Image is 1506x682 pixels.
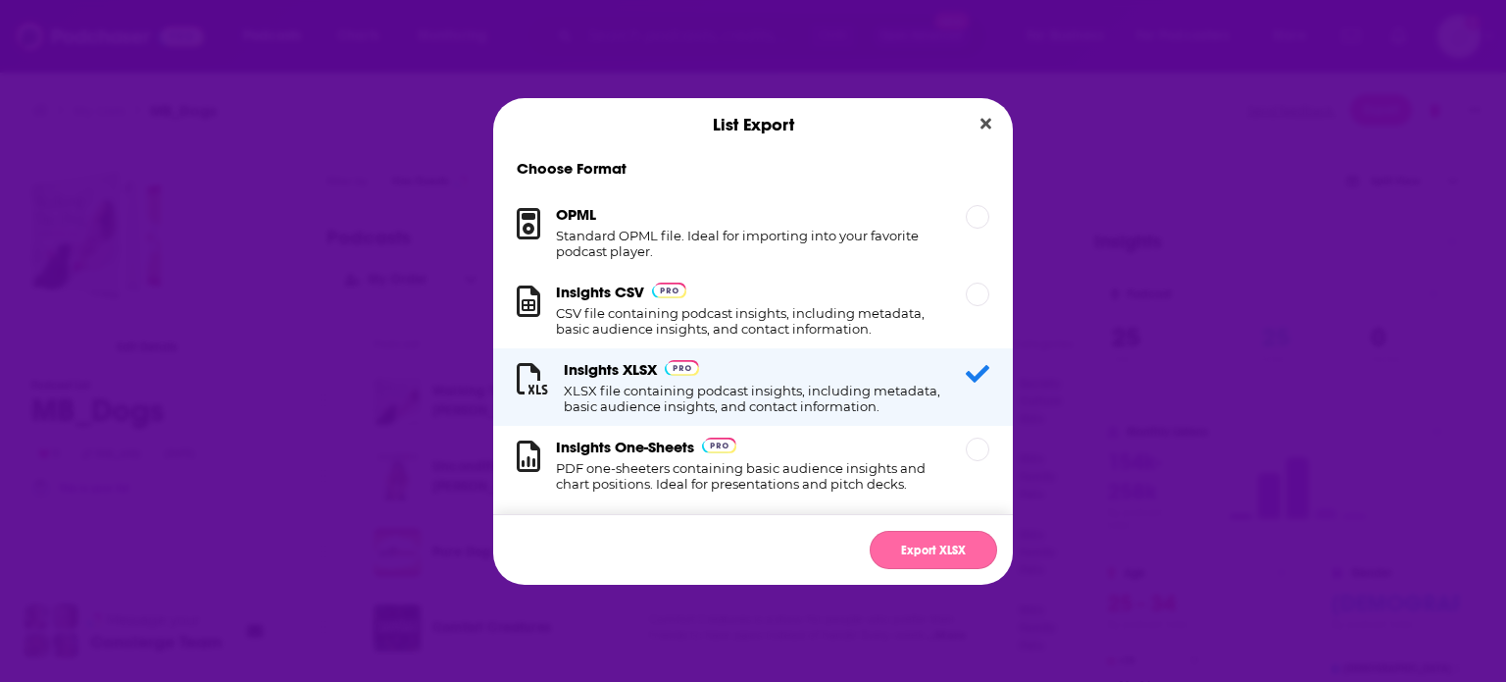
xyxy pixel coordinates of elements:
[493,159,1013,178] h1: Choose Format
[652,283,686,298] img: Podchaser Pro
[564,360,657,379] h3: Insights XLSX
[665,360,699,376] img: Podchaser Pro
[556,305,942,337] h1: CSV file containing podcast insights, including metadata, basic audience insights, and contact in...
[493,98,1013,151] div: List Export
[556,438,694,456] h3: Insights One-Sheets
[564,383,942,414] h1: XLSX file containing podcast insights, including metadata, basic audience insights, and contact i...
[556,205,596,224] h3: OPML
[556,228,942,259] h1: Standard OPML file. Ideal for importing into your favorite podcast player.
[556,283,644,301] h3: Insights CSV
[556,460,942,492] h1: PDF one-sheeters containing basic audience insights and chart positions. Ideal for presentations ...
[870,531,997,569] button: Export XLSX
[973,112,999,136] button: Close
[702,438,736,453] img: Podchaser Pro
